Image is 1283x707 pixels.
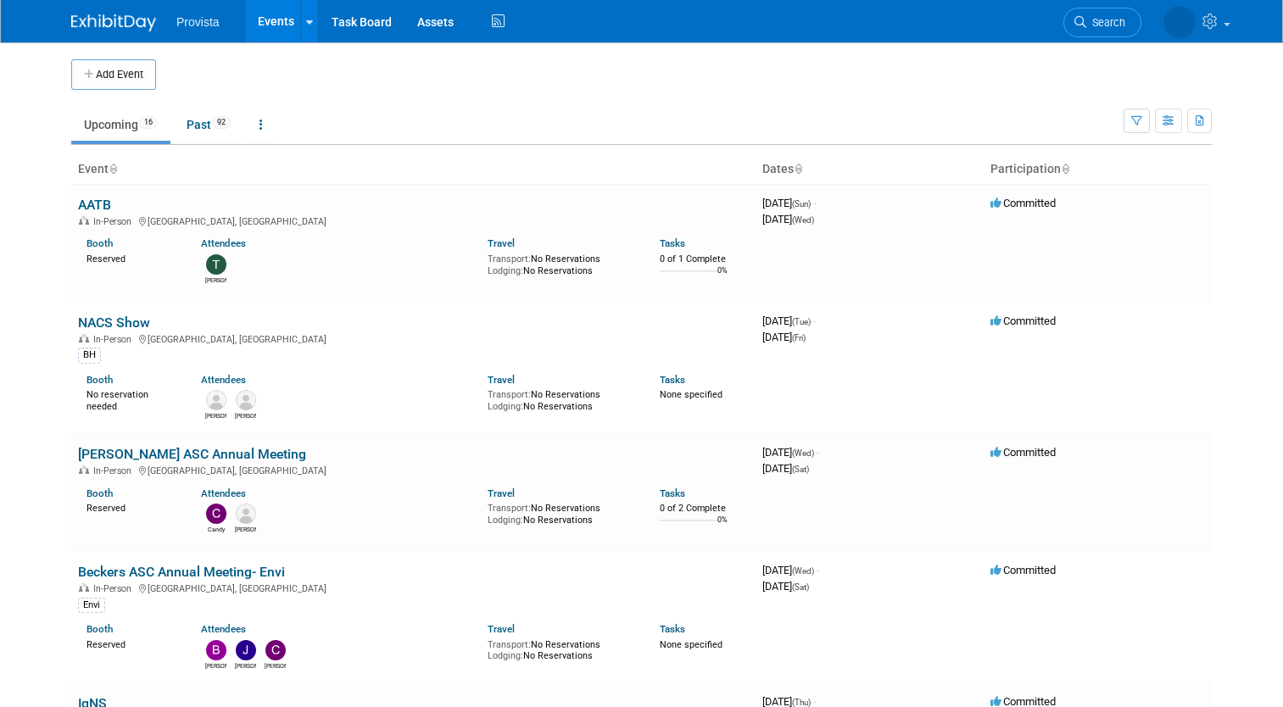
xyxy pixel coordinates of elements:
[79,583,89,592] img: In-Person Event
[205,660,226,671] div: Beth Chan
[86,487,113,499] a: Booth
[1163,6,1196,38] img: Shai Davis
[93,334,137,345] span: In-Person
[488,265,523,276] span: Lodging:
[792,582,809,592] span: (Sat)
[792,199,811,209] span: (Sun)
[813,315,816,327] span: -
[201,374,246,386] a: Attendees
[201,237,246,249] a: Attendees
[265,640,286,660] img: Clifford Parker
[212,116,231,129] span: 92
[206,390,226,410] img: Ashley Grossman
[86,623,113,635] a: Booth
[488,499,634,526] div: No Reservations No Reservations
[762,564,819,576] span: [DATE]
[488,650,523,661] span: Lodging:
[762,580,809,593] span: [DATE]
[762,446,819,459] span: [DATE]
[201,487,246,499] a: Attendees
[86,250,176,265] div: Reserved
[488,503,531,514] span: Transport:
[792,465,809,474] span: (Sat)
[176,15,220,29] span: Provista
[717,266,728,289] td: 0%
[93,465,137,476] span: In-Person
[79,465,89,474] img: In-Person Event
[236,390,256,410] img: Dean Dennerline
[792,215,814,225] span: (Wed)
[792,566,814,576] span: (Wed)
[78,214,749,227] div: [GEOGRAPHIC_DATA], [GEOGRAPHIC_DATA]
[86,237,113,249] a: Booth
[813,197,816,209] span: -
[660,503,749,515] div: 0 of 2 Complete
[79,216,89,225] img: In-Person Event
[205,524,226,534] div: Candy Price
[488,386,634,412] div: No Reservations No Reservations
[488,237,515,249] a: Travel
[488,636,634,662] div: No Reservations No Reservations
[236,640,256,660] img: Jeff Lawrence
[78,598,105,613] div: Envi
[794,162,802,175] a: Sort by Start Date
[717,515,728,538] td: 0%
[206,640,226,660] img: Beth Chan
[488,250,634,276] div: No Reservations No Reservations
[488,487,515,499] a: Travel
[79,334,89,342] img: In-Person Event
[236,504,256,524] img: Rayna Frisby
[488,623,515,635] a: Travel
[488,374,515,386] a: Travel
[78,331,749,345] div: [GEOGRAPHIC_DATA], [GEOGRAPHIC_DATA]
[71,14,156,31] img: ExhibitDay
[990,564,1056,576] span: Committed
[1086,16,1125,29] span: Search
[660,253,749,265] div: 0 of 1 Complete
[762,197,816,209] span: [DATE]
[201,623,246,635] a: Attendees
[71,109,170,141] a: Upcoming16
[86,386,176,412] div: No reservation needed
[206,254,226,275] img: Ted Vanzante
[990,315,1056,327] span: Committed
[984,155,1212,184] th: Participation
[792,448,814,458] span: (Wed)
[205,410,226,420] div: Ashley Grossman
[71,59,156,90] button: Add Event
[206,504,226,524] img: Candy Price
[109,162,117,175] a: Sort by Event Name
[235,410,256,420] div: Dean Dennerline
[139,116,158,129] span: 16
[265,660,286,671] div: Clifford Parker
[1063,8,1141,37] a: Search
[71,155,756,184] th: Event
[78,564,285,580] a: Beckers ASC Annual Meeting- Envi
[488,253,531,264] span: Transport:
[93,583,137,594] span: In-Person
[78,197,111,213] a: AATB
[235,660,256,671] div: Jeff Lawrence
[792,698,811,707] span: (Thu)
[488,639,531,650] span: Transport:
[660,389,722,400] span: None specified
[205,275,226,285] div: Ted Vanzante
[86,499,176,515] div: Reserved
[488,401,523,412] span: Lodging:
[762,213,814,225] span: [DATE]
[762,462,809,475] span: [DATE]
[86,636,176,651] div: Reserved
[660,374,685,386] a: Tasks
[235,524,256,534] div: Rayna Frisby
[756,155,984,184] th: Dates
[990,197,1056,209] span: Committed
[817,564,819,576] span: -
[488,515,523,526] span: Lodging:
[78,348,101,363] div: BH
[762,315,816,327] span: [DATE]
[174,109,243,141] a: Past92
[660,487,685,499] a: Tasks
[792,333,806,342] span: (Fri)
[488,389,531,400] span: Transport:
[990,446,1056,459] span: Committed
